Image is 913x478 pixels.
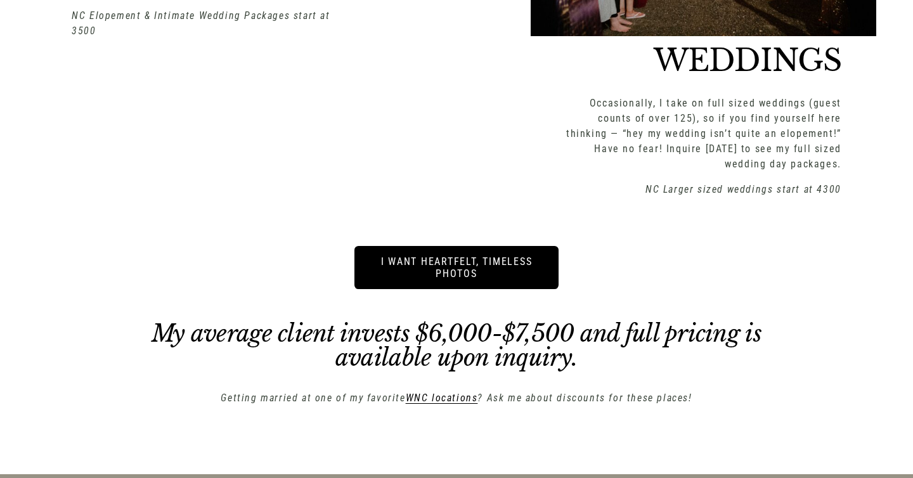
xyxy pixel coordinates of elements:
[477,392,692,404] em: ? Ask me about discounts for these places!
[152,319,767,372] em: My average client invests $6,000-$7,500 and full pricing is available upon inquiry.
[645,183,841,195] em: NC Larger sized weddings start at 4300
[566,96,841,172] p: Occasionally, I take on full sized weddings (guest counts of over 125), so if you find yourself h...
[406,392,478,404] a: WNC locations
[221,392,405,404] em: Getting married at one of my favorite
[425,46,841,76] h2: WEDDINGS
[72,10,333,37] em: NC Elopement & Intimate Wedding Packages start at 3500
[354,246,559,289] a: i want heartfelt, timeless photos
